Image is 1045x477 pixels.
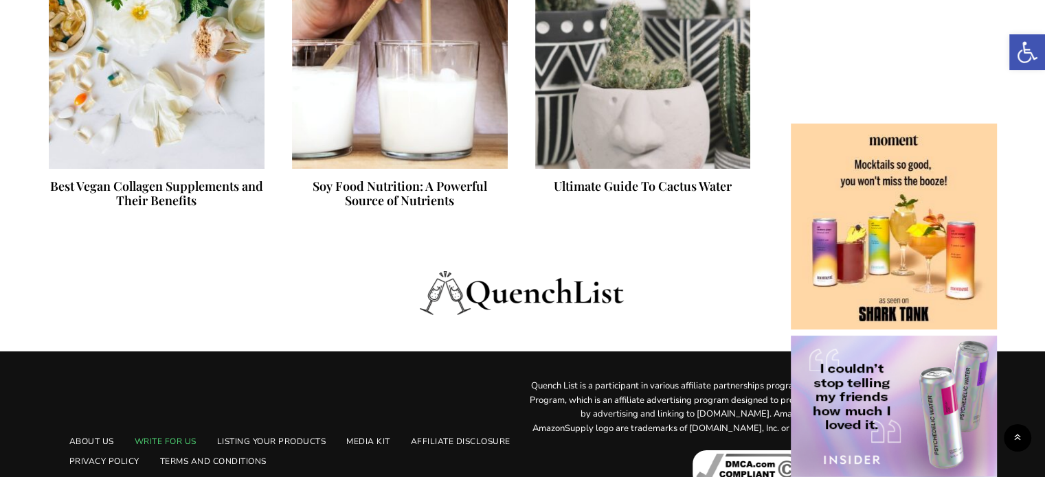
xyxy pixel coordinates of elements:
[401,432,521,452] a: Affiliate Disclosure
[207,432,337,452] a: Listing Your Products
[336,432,401,452] a: Media Kit
[554,178,732,194] a: Ultimate Guide To Cactus Water
[59,452,150,472] a: Privacy Policy
[313,178,487,209] a: Soy Food Nutrition: A Powerful Source of Nutrients
[150,452,277,472] a: Terms and Conditions
[50,178,263,209] a: Best Vegan Collagen Supplements and Their Benefits
[59,432,124,452] a: About Us
[791,124,997,329] img: cshow.php
[124,432,207,452] a: Write For Us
